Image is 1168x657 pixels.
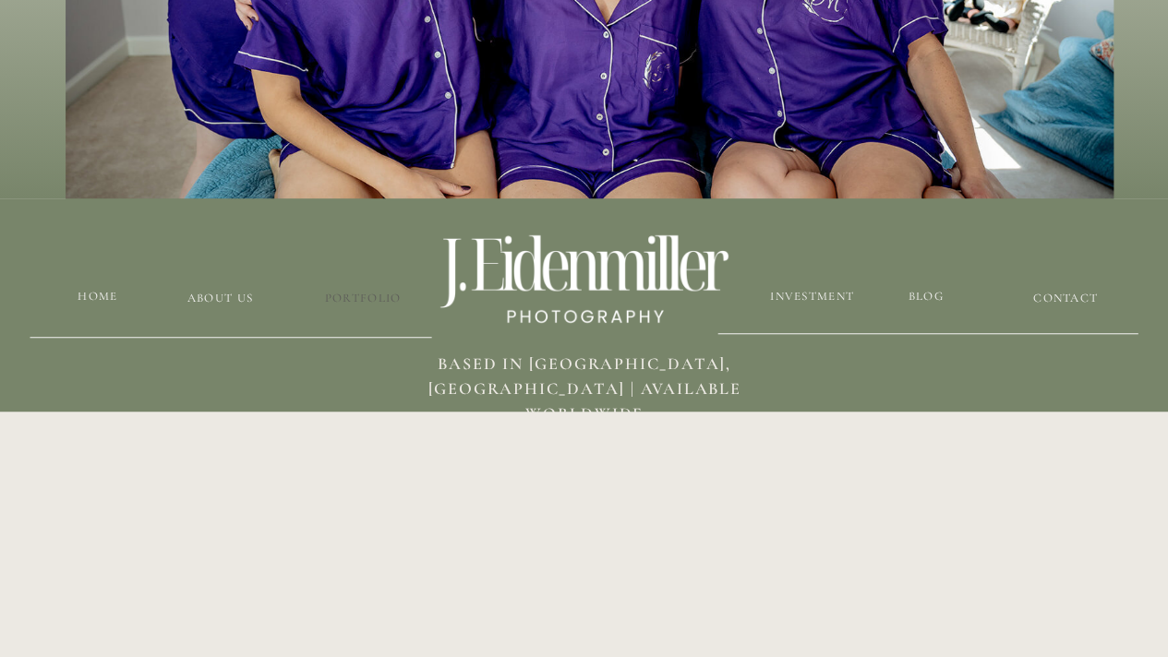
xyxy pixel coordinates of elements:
a: Portfolio [308,290,418,307]
a: CONTACT [1022,290,1110,307]
a: HOME [69,288,127,305]
a: Investment [769,288,856,305]
span: BASED in [GEOGRAPHIC_DATA], [GEOGRAPHIC_DATA] | available worldwide [427,353,741,424]
a: blog [850,288,1002,305]
a: about us [151,290,291,307]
